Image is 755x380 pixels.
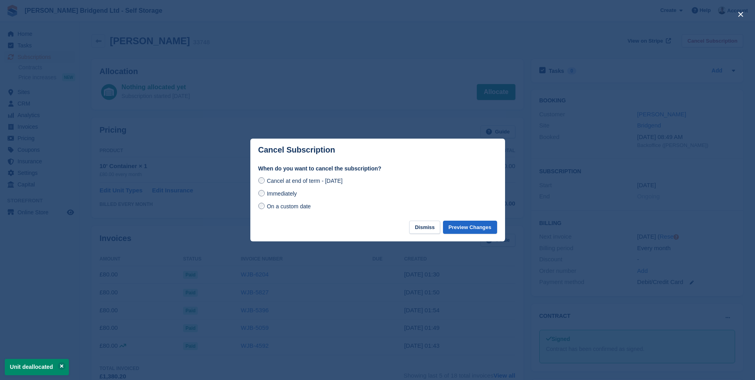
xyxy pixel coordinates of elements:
[258,145,335,155] p: Cancel Subscription
[258,165,497,173] label: When do you want to cancel the subscription?
[409,221,440,234] button: Dismiss
[734,8,747,21] button: close
[5,359,69,375] p: Unit deallocated
[258,203,265,209] input: On a custom date
[443,221,497,234] button: Preview Changes
[267,178,342,184] span: Cancel at end of term - [DATE]
[267,203,311,210] span: On a custom date
[258,177,265,184] input: Cancel at end of term - [DATE]
[267,190,297,197] span: Immediately
[258,190,265,196] input: Immediately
